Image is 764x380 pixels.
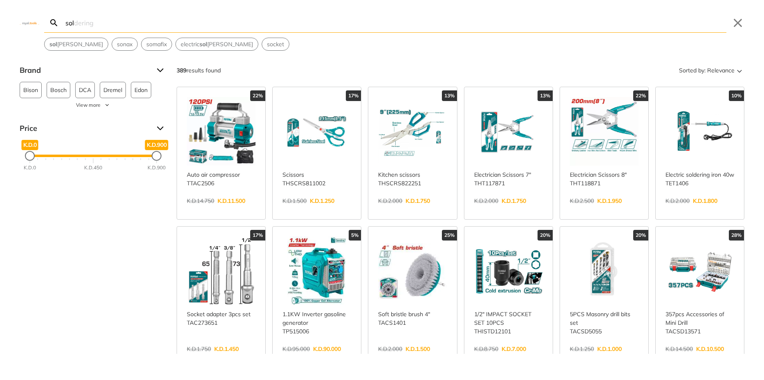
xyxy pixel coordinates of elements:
div: 20% [633,230,648,241]
div: 17% [250,230,265,241]
button: Bosch [47,82,70,98]
div: 13% [538,90,553,101]
strong: 389 [177,67,186,74]
div: 5% [349,230,361,241]
button: Select suggestion: electric soldering [176,38,258,50]
span: somafix [146,40,167,49]
div: K.D.0 [24,164,36,171]
span: Edon [134,82,148,98]
div: Suggestion: socket [262,38,289,51]
span: DCA [79,82,91,98]
div: 17% [346,90,361,101]
input: Search… [64,13,726,32]
button: Select suggestion: socket [262,38,289,50]
button: Close [731,16,744,29]
button: Select suggestion: sonax [112,38,137,50]
button: View more [20,101,167,109]
div: K.D.900 [148,164,166,171]
button: Dremel [100,82,126,98]
button: Select suggestion: soldering [45,38,108,50]
button: Edon [131,82,151,98]
img: Close [20,21,39,25]
span: electric [PERSON_NAME] [181,40,253,49]
div: 20% [538,230,553,241]
button: DCA [75,82,95,98]
span: [PERSON_NAME] [49,40,103,49]
div: Suggestion: soldering [44,38,108,51]
svg: Search [49,18,59,28]
span: View more [76,101,101,109]
div: Maximum Price [152,151,161,161]
div: Suggestion: sonax [112,38,138,51]
span: Bosch [50,82,67,98]
span: sonax [117,40,132,49]
div: Suggestion: electric soldering [175,38,258,51]
div: Suggestion: somafix [141,38,172,51]
div: 25% [442,230,457,241]
div: 28% [729,230,744,241]
button: Select suggestion: somafix [141,38,172,50]
strong: sol [199,40,207,48]
button: Sorted by:Relevance Sort [677,64,744,77]
div: 22% [250,90,265,101]
button: Bison [20,82,42,98]
div: Minimum Price [25,151,35,161]
div: results found [177,64,221,77]
span: Dremel [103,82,122,98]
span: Bison [23,82,38,98]
div: 13% [442,90,457,101]
span: socket [267,40,284,49]
span: Relevance [707,64,735,77]
strong: sol [49,40,57,48]
svg: Sort [735,65,744,75]
div: K.D.450 [84,164,102,171]
span: Brand [20,64,150,77]
div: 22% [633,90,648,101]
div: 10% [729,90,744,101]
span: Price [20,122,150,135]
